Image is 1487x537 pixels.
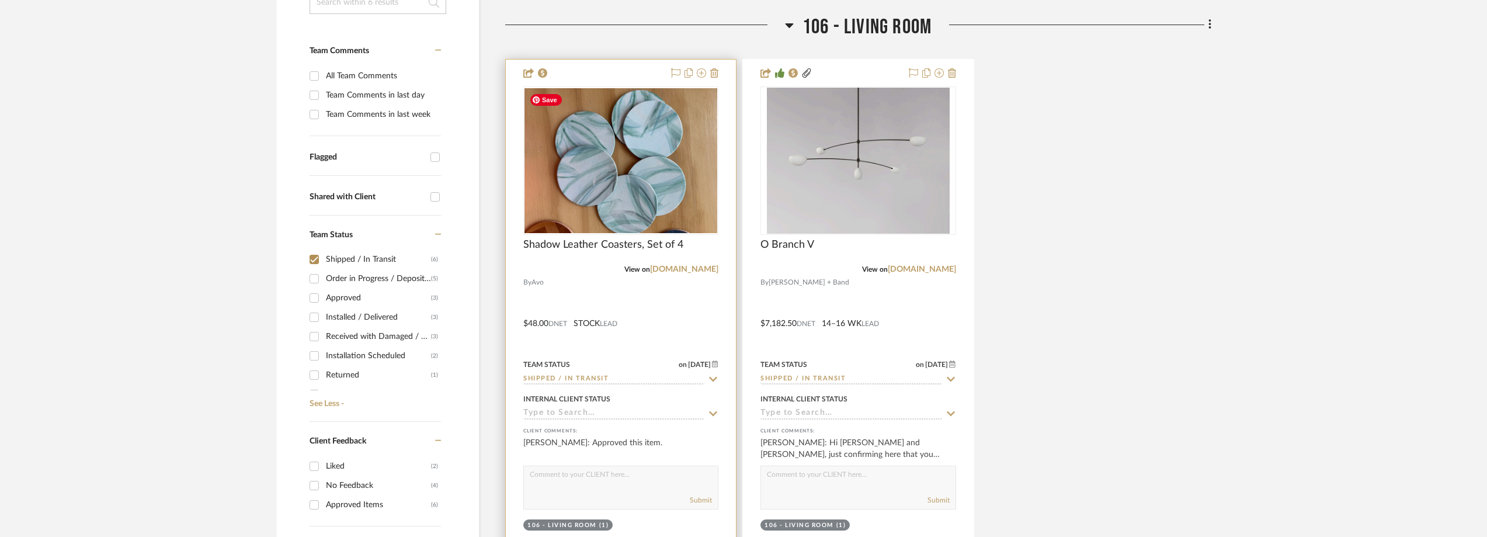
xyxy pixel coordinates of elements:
div: 0 [524,87,718,234]
div: Team Comments in last week [326,105,438,124]
div: (2) [431,347,438,365]
a: [DOMAIN_NAME] [650,265,718,273]
div: Approved [326,289,431,307]
span: Team Comments [310,47,369,55]
div: (2) [431,457,438,476]
div: (3) [431,308,438,327]
div: Team Status [523,359,570,370]
div: Order in Progress / Deposit Paid / Balance due [326,269,431,288]
div: (5) [431,269,438,288]
div: Internal Client Status [523,394,610,404]
div: (6) [431,250,438,269]
span: [DATE] [687,361,712,369]
div: Flagged [310,153,425,162]
div: Internal Client Status [760,394,847,404]
div: (6) [431,496,438,514]
span: View on [862,266,888,273]
div: Approved Items [326,496,431,514]
a: [DOMAIN_NAME] [888,265,956,273]
input: Type to Search… [523,408,704,420]
div: [PERSON_NAME]: Approved this item. [523,437,718,460]
div: (4) [431,476,438,495]
span: on [916,361,924,368]
span: By [523,277,531,288]
div: (1) [836,521,846,530]
span: 106 - Living Room [802,15,932,40]
div: Returned [326,366,431,384]
a: See Less - [307,390,441,409]
span: Team Status [310,231,353,239]
span: Client Feedback [310,437,366,445]
div: No Feedback [326,476,431,495]
span: Shadow Leather Coasters, Set of 4 [523,238,683,251]
div: (1) [431,385,438,404]
div: (1) [599,521,609,530]
span: By [760,277,769,288]
input: Type to Search… [760,408,941,420]
input: Type to Search… [760,374,941,385]
div: Liked [326,457,431,476]
div: (3) [431,327,438,346]
span: O Branch V [760,238,814,251]
div: 106 - Living Room [765,521,833,530]
input: Type to Search… [523,374,704,385]
div: All Team Comments [326,67,438,85]
span: Avo [531,277,544,288]
button: Submit [690,495,712,505]
div: Team Status [760,359,807,370]
div: Installed / Delivered [326,308,431,327]
div: [PERSON_NAME]: Hi [PERSON_NAME] and [PERSON_NAME], just confirming here that you approved the pat... [760,437,956,460]
span: [PERSON_NAME] + Band [769,277,849,288]
img: Shadow Leather Coasters, Set of 4 [524,88,717,233]
div: Team Comments in last day [326,86,438,105]
button: Submit [927,495,950,505]
div: (3) [431,289,438,307]
img: O Branch V [767,88,950,234]
div: Shipped / In Transit [326,250,431,269]
div: Complete [326,385,431,404]
span: [DATE] [924,361,949,369]
div: Installation Scheduled [326,347,431,365]
span: on [679,361,687,368]
span: Save [530,94,562,106]
div: Received with Damaged / Awaiting Vendor Response [326,327,431,346]
span: View on [624,266,650,273]
div: Shared with Client [310,192,425,202]
div: (1) [431,366,438,384]
div: 106 - Living Room [527,521,596,530]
